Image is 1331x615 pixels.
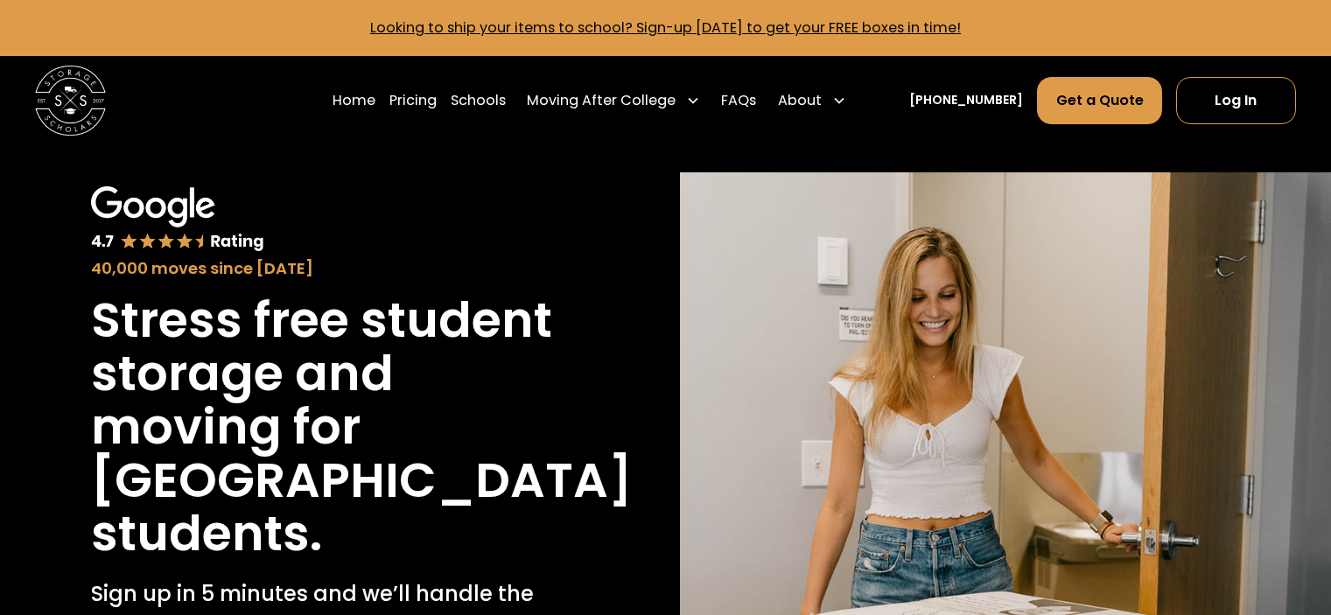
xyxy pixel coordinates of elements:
div: 40,000 moves since [DATE] [91,256,560,280]
h1: [GEOGRAPHIC_DATA] [91,454,632,507]
a: Home [333,76,375,125]
a: Get a Quote [1037,77,1161,124]
div: Moving After College [527,90,676,111]
a: Schools [451,76,506,125]
div: Moving After College [520,76,707,125]
a: FAQs [721,76,756,125]
img: Storage Scholars main logo [35,66,106,136]
img: Google 4.7 star rating [91,186,263,253]
a: Looking to ship your items to school? Sign-up [DATE] to get your FREE boxes in time! [370,17,961,38]
a: Log In [1176,77,1296,124]
a: [PHONE_NUMBER] [909,91,1023,109]
h1: students. [91,507,322,561]
div: About [771,76,853,125]
h1: Stress free student storage and moving for [91,294,560,454]
a: home [35,66,106,136]
div: About [778,90,822,111]
a: Pricing [389,76,437,125]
